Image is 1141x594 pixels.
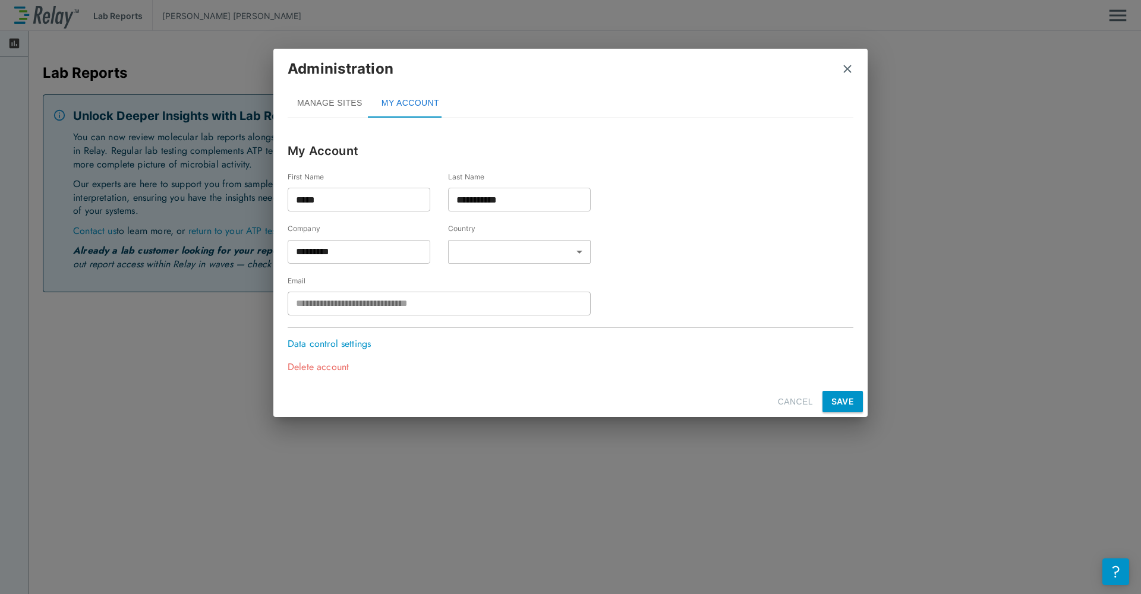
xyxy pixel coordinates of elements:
label: Email [288,276,609,286]
p: Data control settings [288,337,377,351]
img: Close [841,63,853,75]
p: Delete account [288,360,365,374]
p: My Account [288,142,853,160]
label: Company [288,223,448,233]
label: Country [448,223,609,233]
button: MANAGE SITES [288,89,372,118]
button: close [841,63,853,75]
iframe: Resource center [1102,558,1129,585]
label: Last Name [448,172,591,182]
button: CANCEL [773,391,818,413]
p: Administration [288,58,393,80]
label: First Name [288,172,448,182]
button: SAVE [822,391,863,412]
button: MY ACCOUNT [372,89,449,118]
